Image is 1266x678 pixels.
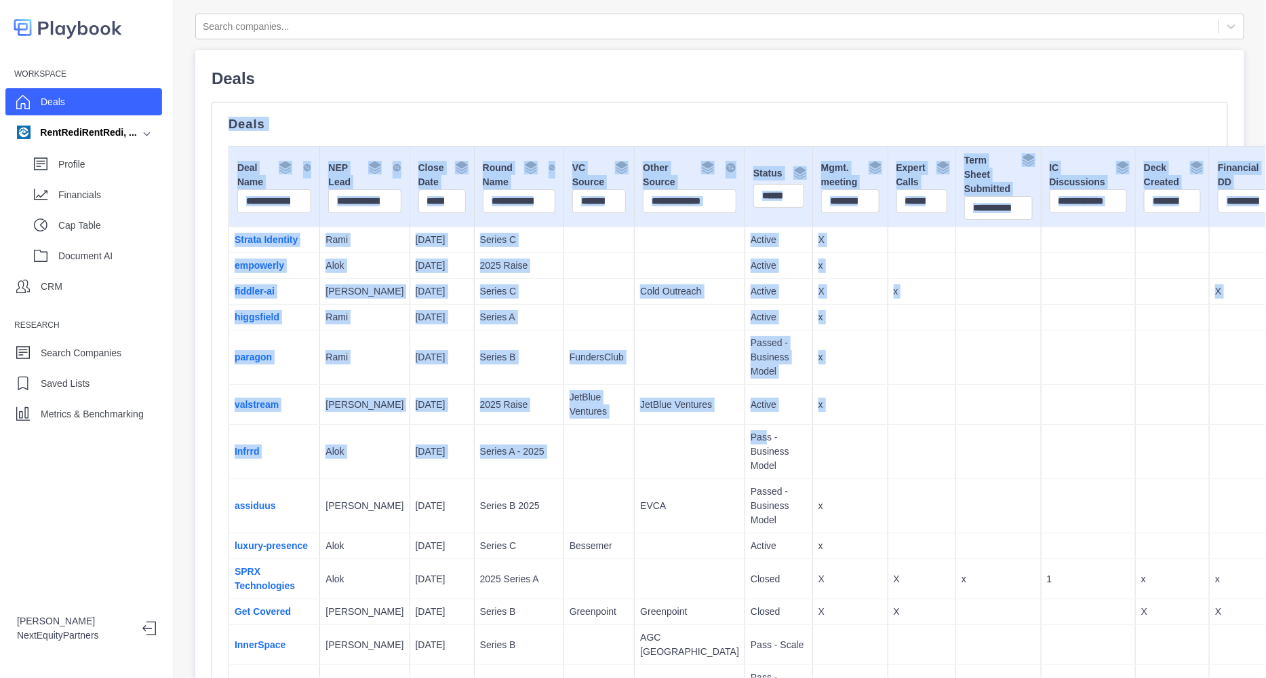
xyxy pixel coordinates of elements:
p: x [894,284,951,299]
img: Group By [368,161,382,174]
img: Group By [279,161,292,174]
p: Greenpoint [640,605,739,619]
p: CRM [41,280,62,294]
p: Active [751,233,807,247]
div: VC Source [572,161,626,189]
p: Series B [480,350,558,364]
div: NEP Lead [328,161,401,189]
p: X [894,572,951,586]
div: IC Discussions [1050,161,1127,189]
a: SPRX Technologies [235,566,295,591]
p: Alok [325,572,403,586]
div: Term Sheet Submitted [964,153,1032,196]
img: company image [17,126,31,139]
p: Search Companies [41,346,121,360]
p: Series C [480,284,558,299]
p: [PERSON_NAME] [17,614,132,628]
p: Series C [480,233,558,247]
img: Sort [303,161,312,174]
p: Deals [229,119,1211,130]
p: JetBlue Ventures [570,390,629,419]
p: Closed [751,605,807,619]
p: 2025 Series A [480,572,558,586]
p: x [1141,572,1204,586]
p: Series A [480,310,558,324]
p: x [818,350,882,364]
p: Deals [212,67,1228,91]
p: Financials [58,188,162,202]
p: Series B 2025 [480,499,558,513]
img: Group By [936,161,950,174]
p: Passed - Business Model [751,485,807,527]
div: Mgmt. meeting [821,161,879,189]
p: x [818,398,882,412]
p: JetBlue Ventures [640,398,739,412]
p: Bessemer [570,539,629,553]
p: Saved Lists [41,377,90,391]
a: InnerSpace [235,639,285,650]
p: Document AI [58,249,162,263]
img: Group By [615,161,629,174]
p: X [818,284,882,299]
img: logo-colored [14,14,122,41]
p: [DATE] [416,638,469,652]
p: Series C [480,539,558,553]
p: [DATE] [416,284,469,299]
p: x [818,259,882,273]
img: Sort [393,161,401,174]
p: [DATE] [416,259,469,273]
p: 1 [1047,572,1130,586]
div: Other Source [643,161,736,189]
p: Cap Table [58,219,162,233]
p: [PERSON_NAME] [325,638,403,652]
a: assiduus [235,500,276,511]
p: 2025 Raise [480,398,558,412]
img: Sort [726,161,736,174]
a: luxury-presence [235,540,308,551]
div: Deal Name [237,161,311,189]
p: X [894,605,951,619]
p: 2025 Raise [480,259,558,273]
img: Group By [455,161,469,174]
img: Group By [701,161,715,174]
p: Active [751,284,807,299]
p: Deals [41,95,65,109]
p: x [818,539,882,553]
p: [DATE] [416,350,469,364]
p: [PERSON_NAME] [325,284,403,299]
p: [PERSON_NAME] [325,398,403,412]
p: x [818,499,882,513]
p: Profile [58,157,162,172]
p: [DATE] [416,572,469,586]
div: RentRediRentRedi, ... [17,126,137,140]
p: [DATE] [416,445,469,459]
p: [DATE] [416,499,469,513]
a: paragon [235,352,272,362]
p: Pass - Business Model [751,430,807,473]
a: higgsfield [235,312,279,322]
a: valstream [235,399,279,410]
p: [PERSON_NAME] [325,605,403,619]
p: X [818,605,882,619]
p: Active [751,398,807,412]
p: AGC [GEOGRAPHIC_DATA] [640,630,739,659]
p: Series B [480,605,558,619]
div: Round Name [483,161,555,189]
p: NextEquityPartners [17,628,132,643]
p: [DATE] [416,398,469,412]
p: Alok [325,259,403,273]
p: X [1141,605,1204,619]
div: Expert Calls [896,161,948,189]
p: Alok [325,539,403,553]
p: Passed - Business Model [751,336,807,379]
p: X [818,572,882,586]
p: Pass - Scale [751,638,807,652]
p: [PERSON_NAME] [325,499,403,513]
p: x [818,310,882,324]
div: Status [753,166,804,184]
p: Metrics & Benchmarking [41,407,144,421]
img: Sort [549,161,555,174]
a: Get Covered [235,606,291,617]
p: Cold Outreach [640,284,739,299]
p: Series A - 2025 [480,445,558,459]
